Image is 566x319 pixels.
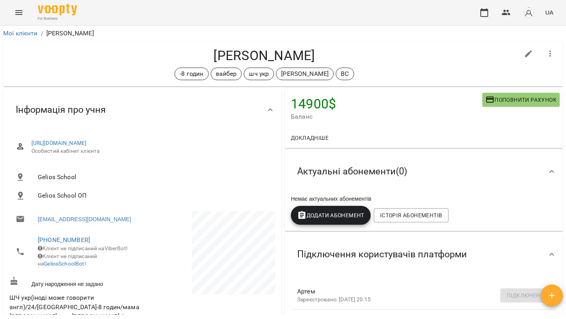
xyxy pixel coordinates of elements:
span: Інформація про учня [16,104,106,116]
span: Особистий кабінет клієнта [31,147,269,155]
span: For Business [38,16,77,21]
span: Баланс [291,112,482,121]
button: Докладніше [288,131,332,145]
p: шч укр [249,69,269,79]
p: вайбер [216,69,237,79]
div: Дату народження не задано [8,275,142,290]
span: Клієнт не підписаний на ViberBot! [38,245,128,251]
span: Клієнт не підписаний на ! [38,253,97,267]
div: шч укр [244,68,274,80]
span: Gelios School [38,172,269,182]
p: [PERSON_NAME] [46,29,94,38]
a: Мої клієнти [3,29,38,37]
span: Додати Абонемент [297,211,364,220]
span: Артем [297,287,538,296]
span: Gelios School ОП [38,191,269,200]
span: Докладніше [291,133,329,143]
nav: breadcrumb [3,29,563,38]
button: Поповнити рахунок [482,93,560,107]
button: Історія абонементів [374,208,448,222]
div: Підключення користувачів платформи [285,234,563,275]
span: Історія абонементів [380,211,442,220]
a: GeliosSchoolBot [44,260,84,267]
p: Зареєстровано: [DATE] 20:15 [297,296,538,304]
span: Актуальні абонементи ( 0 ) [297,165,407,178]
span: UA [545,8,553,16]
p: [PERSON_NAME] [281,69,329,79]
li: / [41,29,43,38]
button: UA [542,5,557,20]
button: Menu [9,3,28,22]
a: [EMAIL_ADDRESS][DOMAIN_NAME] [38,215,131,223]
div: Актуальні абонементи(0) [285,151,563,192]
a: [PHONE_NUMBER] [38,236,90,244]
div: Інформація про учня [3,90,281,130]
p: -8 годин [180,69,203,79]
p: ВС [341,69,349,79]
div: Немає актуальних абонементів [289,193,558,204]
a: [URL][DOMAIN_NAME] [31,140,87,146]
span: Поповнити рахунок [485,95,557,104]
span: Підключення користувачів платформи [297,248,467,260]
img: avatar_s.png [523,7,534,18]
h4: 14900 $ [291,96,482,112]
div: ВС [336,68,354,80]
div: -8 годин [175,68,208,80]
div: [PERSON_NAME] [276,68,334,80]
img: Voopty Logo [38,4,77,15]
h4: [PERSON_NAME] [9,48,519,64]
button: Додати Абонемент [291,206,371,225]
div: вайбер [211,68,242,80]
